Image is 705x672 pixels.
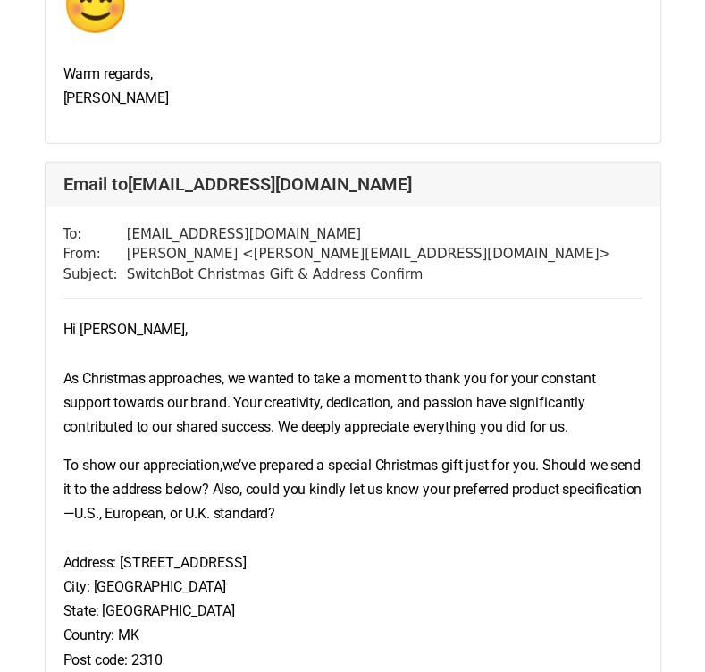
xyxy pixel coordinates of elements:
section: Hi [PERSON_NAME], As Christmas approaches, we wanted to take a moment to thank you for your const... [63,317,642,439]
td: To: [63,224,127,245]
td: SwitchBot Christmas Gift & Address Confirm [127,265,610,285]
td: From: [63,244,127,265]
td: [PERSON_NAME] < [PERSON_NAME][EMAIL_ADDRESS][DOMAIN_NAME] > [127,244,610,265]
td: [EMAIL_ADDRESS][DOMAIN_NAME] [127,224,610,245]
td: Subject: [63,265,127,285]
span: To show our appreciation, [63,457,222,474]
iframe: Chat Widget [616,586,705,672]
h4: Email to [EMAIL_ADDRESS][DOMAIN_NAME] [63,173,642,195]
div: 聊天小组件 [616,586,705,672]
